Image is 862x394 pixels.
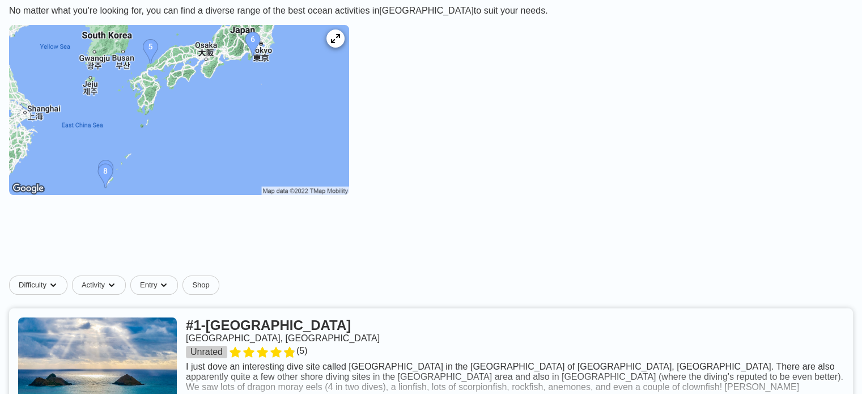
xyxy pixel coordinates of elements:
[9,276,72,295] button: Difficultydropdown caret
[107,281,116,290] img: dropdown caret
[19,281,46,290] span: Difficulty
[72,276,130,295] button: Activitydropdown caret
[182,276,219,295] a: Shop
[49,281,58,290] img: dropdown caret
[159,281,168,290] img: dropdown caret
[130,276,182,295] button: Entrydropdown caret
[140,281,157,290] span: Entry
[9,25,349,195] img: Japan dive site map
[82,281,105,290] span: Activity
